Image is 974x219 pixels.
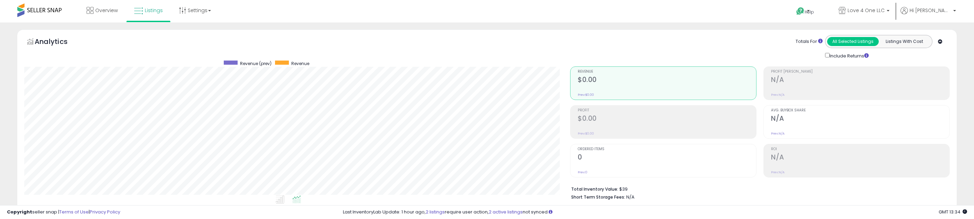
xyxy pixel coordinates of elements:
span: Revenue [578,70,756,74]
h2: $0.00 [578,115,756,124]
i: Get Help [796,7,805,16]
a: Terms of Use [59,209,89,215]
b: Short Term Storage Fees: [571,194,625,200]
b: Total Inventory Value: [571,186,618,192]
div: seller snap | | [7,209,120,216]
h2: N/A [771,115,949,124]
span: Profit [578,109,756,112]
small: Prev: $0.00 [578,131,594,136]
span: Overview [95,7,118,14]
h2: N/A [771,76,949,85]
span: Profit [PERSON_NAME] [771,70,949,74]
a: Privacy Policy [90,209,120,215]
small: Prev: $0.00 [578,93,594,97]
h5: Analytics [35,37,81,48]
h2: 0 [578,153,756,163]
strong: Copyright [7,209,32,215]
div: Totals For [796,38,823,45]
span: Hi [PERSON_NAME] [910,7,951,14]
span: N/A [626,194,635,200]
h2: $0.00 [578,76,756,85]
span: Love 4 One LLC [848,7,885,14]
button: Listings With Cost [878,37,930,46]
div: Include Returns [820,52,877,60]
span: Help [805,9,814,15]
a: 2 listings [426,209,445,215]
button: All Selected Listings [827,37,879,46]
small: Prev: N/A [771,131,785,136]
h2: N/A [771,153,949,163]
span: Listings [145,7,163,14]
span: Avg. Buybox Share [771,109,949,112]
a: Help [791,2,827,22]
div: Last InventoryLab Update: 1 hour ago, require user action, not synced. [343,209,967,216]
small: Prev: N/A [771,93,785,97]
span: ROI [771,147,949,151]
a: Hi [PERSON_NAME] [901,7,956,22]
span: Revenue (prev) [240,61,272,66]
span: 2025-08-12 13:34 GMT [939,209,967,215]
small: Prev: N/A [771,170,785,174]
span: Revenue [291,61,309,66]
small: Prev: 0 [578,170,587,174]
span: Ordered Items [578,147,756,151]
li: $39 [571,184,945,193]
a: 2 active listings [489,209,523,215]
